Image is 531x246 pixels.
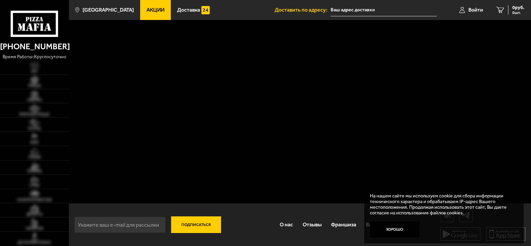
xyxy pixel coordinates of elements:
button: Подписаться [171,216,221,233]
span: [GEOGRAPHIC_DATA] [83,7,134,13]
button: Хорошо [370,221,420,238]
a: Франшиза [326,216,361,234]
span: Доставить по адресу: [275,7,331,13]
input: Укажите ваш e-mail для рассылки [74,216,166,233]
img: 15daf4d41897b9f0e9f617042186c801.svg [201,6,210,14]
span: Доставка [177,7,200,13]
span: 0 шт. [512,11,524,15]
span: Войти [468,7,483,13]
a: Отзывы [298,216,326,234]
span: Акции [146,7,164,13]
a: О нас [275,216,298,234]
input: Ваш адрес доставки [331,4,437,16]
a: Вакансии [361,216,394,234]
span: 0 руб. [512,5,524,10]
p: На нашем сайте мы используем cookie для сбора информации технического характера и обрабатываем IP... [370,193,514,216]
